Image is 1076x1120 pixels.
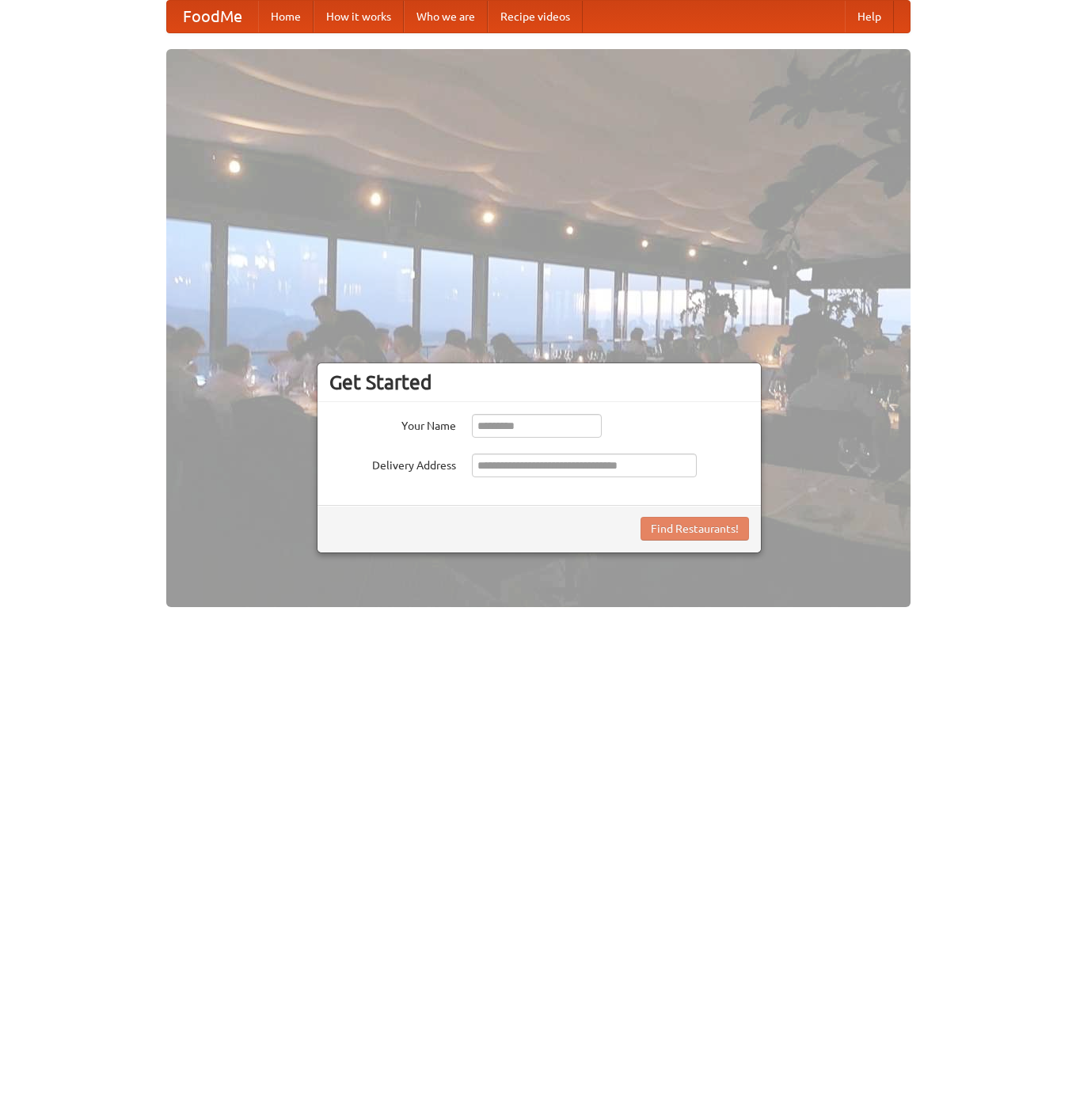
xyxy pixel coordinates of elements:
[641,517,749,541] button: Find Restaurants!
[329,370,749,394] h3: Get Started
[404,1,488,32] a: Who we are
[314,1,404,32] a: How it works
[258,1,314,32] a: Home
[329,454,456,473] label: Delivery Address
[845,1,894,32] a: Help
[167,1,258,32] a: FoodMe
[488,1,583,32] a: Recipe videos
[329,414,456,434] label: Your Name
